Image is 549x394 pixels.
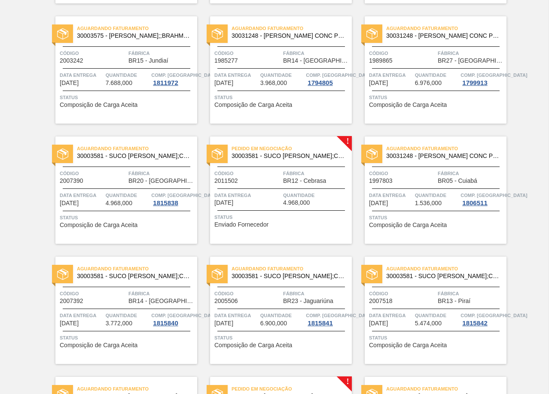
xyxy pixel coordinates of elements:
[77,33,190,39] span: 30003575 - SUCO CONCENT LIMAO;;BRAHMA;BOMBONA 62KG;
[369,80,388,86] span: 27/08/2025
[369,213,504,222] span: Status
[60,169,126,178] span: Código
[386,144,506,153] span: Aguardando Faturamento
[369,311,413,320] span: Data entrega
[106,191,149,200] span: Quantidade
[214,102,292,108] span: Composição de Carga Aceita
[306,311,372,320] span: Comp. Carga
[369,71,413,79] span: Data entrega
[214,289,281,298] span: Código
[77,153,190,159] span: 30003581 - SUCO CONCENT LIMAO;CLARIFIC.C/SO2;PEPSI;
[214,71,258,79] span: Data entrega
[306,320,334,327] div: 1815841
[232,33,345,39] span: 30031248 - SUCO LARANJA CONC PRESV 63 5 KG
[461,320,489,327] div: 1815842
[106,80,132,86] span: 7.688,000
[214,311,258,320] span: Data entrega
[415,320,442,327] span: 5.474,000
[128,298,195,304] span: BR14 - Curitibana
[60,49,126,58] span: Código
[128,289,195,298] span: Fábrica
[214,298,238,304] span: 2005506
[306,79,334,86] div: 1794805
[106,320,132,327] span: 3.772,000
[60,178,83,184] span: 2007390
[415,191,459,200] span: Quantidade
[212,28,223,39] img: status
[60,333,195,342] span: Status
[106,200,132,206] span: 4.968,000
[151,200,180,206] div: 1815838
[369,169,436,178] span: Código
[60,71,104,79] span: Data entrega
[214,58,238,64] span: 1985277
[106,71,149,79] span: Quantidade
[283,169,350,178] span: Fábrica
[151,71,218,79] span: Comp. Carga
[57,149,68,160] img: status
[60,342,137,349] span: Composição de Carga Aceita
[60,289,126,298] span: Código
[386,33,500,39] span: 30031248 - SUCO LARANJA CONC PRESV 63 5 KG
[369,342,447,349] span: Composição de Carga Aceita
[151,320,180,327] div: 1815840
[214,93,350,102] span: Status
[369,191,413,200] span: Data entrega
[352,136,506,244] a: statusAguardando Faturamento30031248 - [PERSON_NAME] CONC PRESV 63 5 KGCódigo1997803FábricaBR05 -...
[415,71,459,79] span: Quantidade
[386,385,506,393] span: Aguardando Faturamento
[60,58,83,64] span: 2003242
[128,169,195,178] span: Fábrica
[77,385,197,393] span: Aguardando Faturamento
[306,71,372,79] span: Comp. Carga
[214,49,281,58] span: Código
[352,16,506,124] a: statusAguardando Faturamento30031248 - [PERSON_NAME] CONC PRESV 63 5 KGCódigo1989865FábricaBR27 -...
[438,298,470,304] span: BR13 - Piraí
[461,71,527,79] span: Comp. Carga
[77,273,190,279] span: 30003581 - SUCO CONCENT LIMAO;CLARIFIC.C/SO2;PEPSI;
[369,102,447,108] span: Composição de Carga Aceita
[369,58,393,64] span: 1989865
[232,385,352,393] span: Pedido em Negociação
[60,80,79,86] span: 25/08/2025
[214,213,350,221] span: Status
[128,178,195,184] span: BR20 - Sapucaia
[283,298,333,304] span: BR23 - Jaguariúna
[151,191,218,200] span: Comp. Carga
[60,200,79,206] span: 28/08/2025
[438,169,504,178] span: Fábrica
[128,58,168,64] span: BR15 - Jundiaí
[214,80,233,86] span: 27/08/2025
[151,71,195,86] a: Comp. [GEOGRAPHIC_DATA]1811972
[60,102,137,108] span: Composição de Carga Aceita
[232,273,345,279] span: 30003581 - SUCO CONCENT LIMAO;CLARIFIC.C/SO2;PEPSI;
[214,320,233,327] span: 29/08/2025
[43,136,197,244] a: statusAguardando Faturamento30003581 - SUCO [PERSON_NAME];CLARIFIC.C/SO2;PEPSI;Código2007390Fábri...
[60,311,104,320] span: Data entrega
[306,71,350,86] a: Comp. [GEOGRAPHIC_DATA]1794805
[283,191,350,200] span: Quantidade
[386,264,506,273] span: Aguardando Faturamento
[214,200,233,206] span: 28/08/2025
[212,149,223,160] img: status
[214,333,350,342] span: Status
[386,273,500,279] span: 30003581 - SUCO CONCENT LIMAO;CLARIFIC.C/SO2;PEPSI;
[369,222,447,228] span: Composição de Carga Aceita
[352,257,506,364] a: statusAguardando Faturamento30003581 - SUCO [PERSON_NAME];CLARIFIC.C/SO2;PEPSI;Código2007518Fábri...
[232,153,345,159] span: 30003581 - SUCO CONCENT LIMAO;CLARIFIC.C/SO2;PEPSI;
[260,80,287,86] span: 3.968,000
[415,200,442,206] span: 1.536,000
[57,269,68,280] img: status
[212,269,223,280] img: status
[366,28,378,39] img: status
[461,79,489,86] div: 1799913
[461,200,489,206] div: 1806511
[461,311,527,320] span: Comp. Carga
[214,178,238,184] span: 2011502
[306,311,350,327] a: Comp. [GEOGRAPHIC_DATA]1815841
[57,28,68,39] img: status
[461,191,504,206] a: Comp. [GEOGRAPHIC_DATA]1806511
[197,257,352,364] a: statusAguardando Faturamento30003581 - SUCO [PERSON_NAME];CLARIFIC.C/SO2;PEPSI;Código2005506Fábri...
[283,289,350,298] span: Fábrica
[260,320,287,327] span: 6.900,000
